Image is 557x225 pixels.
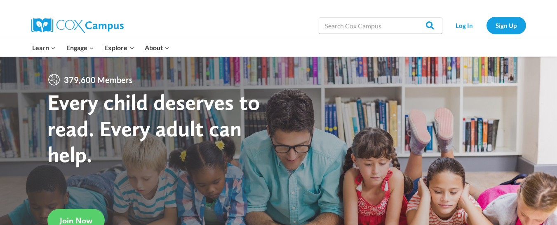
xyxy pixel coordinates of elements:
a: Sign Up [486,17,526,34]
span: About [145,42,169,53]
span: Explore [104,42,134,53]
img: Cox Campus [31,18,124,33]
nav: Primary Navigation [27,39,175,56]
span: 379,600 Members [61,73,136,86]
nav: Secondary Navigation [447,17,526,34]
span: Engage [66,42,94,53]
a: Log In [447,17,482,34]
span: Learn [32,42,56,53]
input: Search Cox Campus [319,17,442,34]
strong: Every child deserves to read. Every adult can help. [47,89,260,167]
